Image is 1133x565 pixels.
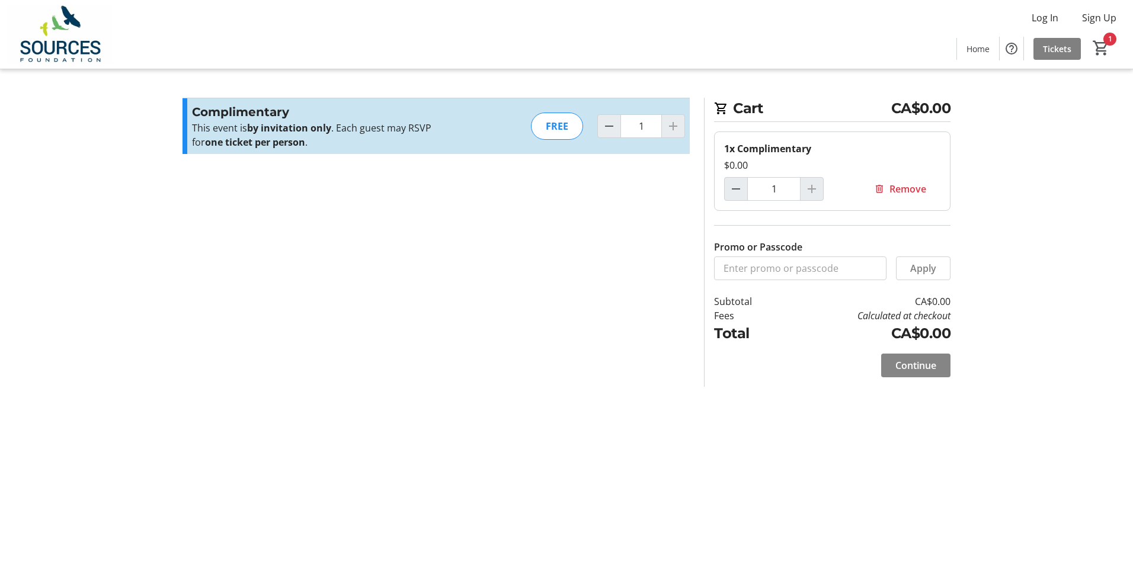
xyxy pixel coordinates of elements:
[192,103,451,121] h3: Complimentary
[966,43,990,55] span: Home
[957,38,999,60] a: Home
[1032,11,1058,25] span: Log In
[891,98,951,119] span: CA$0.00
[783,309,950,323] td: Calculated at checkout
[910,261,936,275] span: Apply
[1022,8,1068,27] button: Log In
[783,323,950,344] td: CA$0.00
[531,113,583,140] div: FREE
[1090,37,1112,59] button: Cart
[620,114,662,138] input: Complimentary Quantity
[1082,11,1116,25] span: Sign Up
[205,136,305,149] strong: one ticket per person
[192,121,451,149] p: This event is . Each guest may RSVP for .
[896,256,950,280] button: Apply
[714,309,783,323] td: Fees
[725,178,747,200] button: Decrement by one
[714,240,802,254] label: Promo or Passcode
[1000,37,1023,60] button: Help
[895,358,936,373] span: Continue
[889,182,926,196] span: Remove
[783,294,950,309] td: CA$0.00
[881,354,950,377] button: Continue
[714,294,783,309] td: Subtotal
[1073,8,1126,27] button: Sign Up
[247,121,331,134] strong: by invitation only
[1033,38,1081,60] a: Tickets
[598,115,620,137] button: Decrement by one
[714,98,950,122] h2: Cart
[714,256,886,280] input: Enter promo or passcode
[724,142,940,156] div: 1x Complimentary
[724,158,940,172] div: $0.00
[714,323,783,344] td: Total
[1043,43,1071,55] span: Tickets
[7,5,113,64] img: Sources Foundation's Logo
[860,177,940,201] button: Remove
[747,177,801,201] input: Complimentary Quantity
